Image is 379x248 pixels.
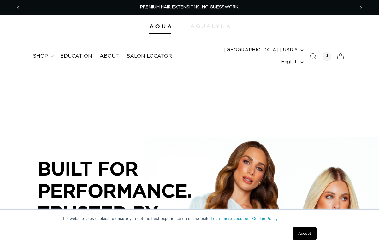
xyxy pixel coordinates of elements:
[354,2,368,14] button: Next announcement
[60,53,92,60] span: Education
[33,53,48,60] span: shop
[127,53,172,60] span: Salon Locator
[56,49,96,63] a: Education
[306,49,320,63] summary: Search
[38,158,227,245] p: BUILT FOR PERFORMANCE. TRUSTED BY PROFESSIONALS.
[221,44,306,56] button: [GEOGRAPHIC_DATA] | USD $
[29,49,56,63] summary: shop
[293,227,316,240] a: Accept
[224,47,298,54] span: [GEOGRAPHIC_DATA] | USD $
[100,53,119,60] span: About
[11,2,25,14] button: Previous announcement
[211,216,279,221] a: Learn more about our Cookie Policy.
[96,49,123,63] a: About
[149,24,171,29] img: Aqua Hair Extensions
[191,24,230,28] img: aqualyna.com
[61,216,318,222] p: This website uses cookies to ensure you get the best experience on our website.
[281,59,298,66] span: English
[123,49,176,63] a: Salon Locator
[277,56,306,68] button: English
[140,5,239,9] span: PREMIUM HAIR EXTENSIONS. NO GUESSWORK.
